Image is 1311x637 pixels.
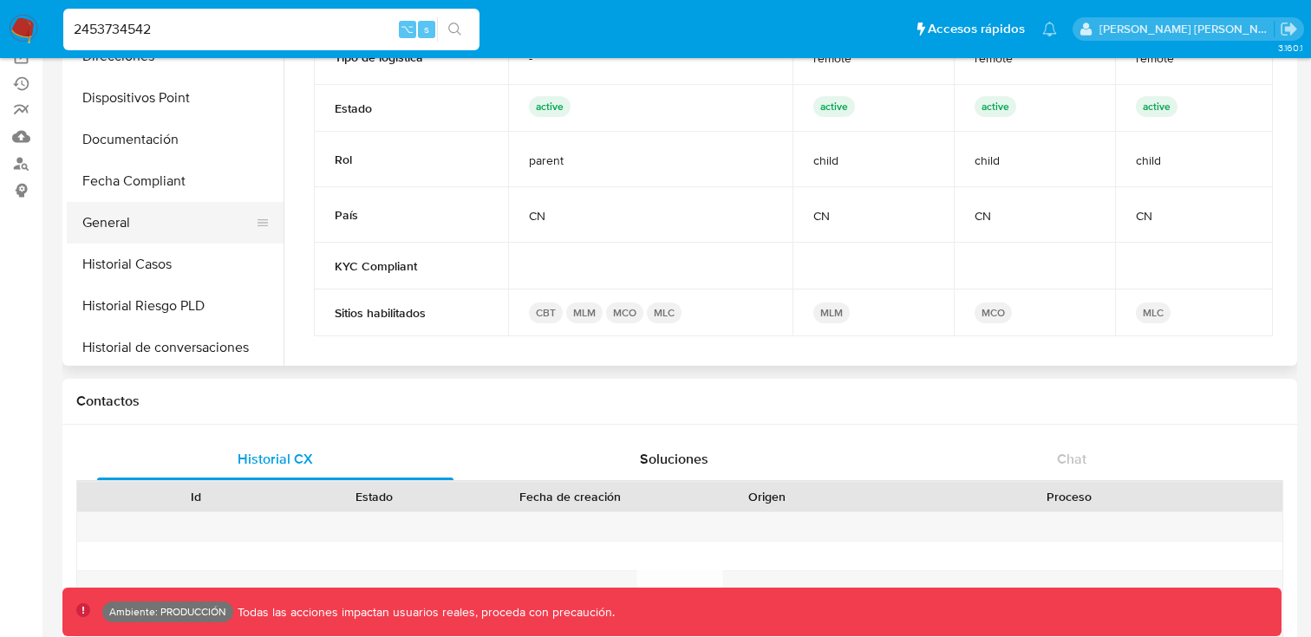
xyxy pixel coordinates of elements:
button: Fecha Compliant [67,160,284,202]
button: General [67,202,270,244]
span: Chat [1057,449,1086,469]
span: Soluciones [640,449,708,469]
a: Notificaciones [1042,22,1057,36]
span: 3.160.1 [1278,41,1302,55]
p: Todas las acciones impactan usuarios reales, proceda con precaución. [233,604,615,621]
p: victor.david@mercadolibre.com.co [1099,21,1275,37]
input: Buscar usuario o caso... [63,18,479,41]
h1: Contactos [76,393,1283,410]
div: Id [120,488,273,505]
button: Historial de conversaciones [67,327,284,368]
button: Documentación [67,119,284,160]
div: Fecha de creación [474,488,666,505]
span: Historial CX [238,449,313,469]
span: ⌥ [401,21,414,37]
button: Dispositivos Point [67,77,284,119]
button: Historial Casos [67,244,284,285]
span: s [424,21,429,37]
button: search-icon [437,17,473,42]
div: Proceso [868,488,1270,505]
p: Ambiente: PRODUCCIÓN [109,608,226,615]
div: Origen [690,488,844,505]
span: Accesos rápidos [928,20,1025,38]
button: Historial Riesgo PLD [67,285,284,327]
a: Salir [1280,20,1298,38]
div: Estado [297,488,451,505]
